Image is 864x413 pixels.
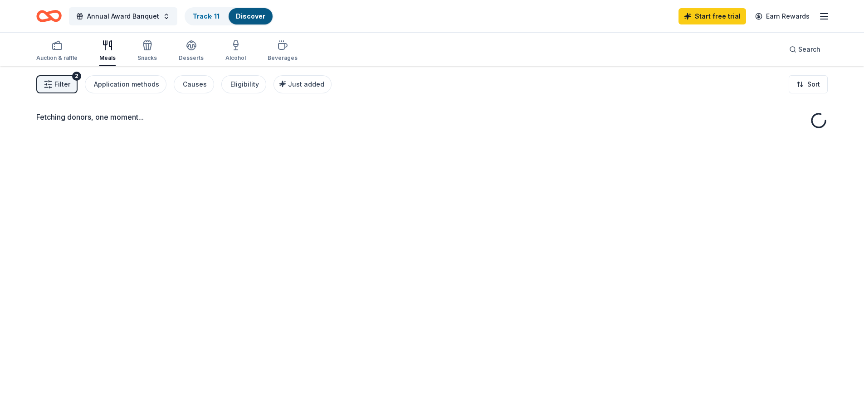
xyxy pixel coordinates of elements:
div: Causes [183,79,207,90]
button: Auction & raffle [36,36,78,66]
div: Alcohol [225,54,246,62]
a: Start free trial [679,8,746,24]
div: Eligibility [230,79,259,90]
span: Sort [807,79,820,90]
a: Home [36,5,62,27]
button: Snacks [137,36,157,66]
div: Meals [99,54,116,62]
span: Search [798,44,820,55]
span: Just added [288,80,324,88]
button: Sort [789,75,828,93]
div: Auction & raffle [36,54,78,62]
button: Application methods [85,75,166,93]
a: Track· 11 [193,12,220,20]
button: Annual Award Banquet [69,7,177,25]
div: 2 [72,72,81,81]
button: Meals [99,36,116,66]
button: Causes [174,75,214,93]
div: Application methods [94,79,159,90]
a: Earn Rewards [750,8,815,24]
button: Filter2 [36,75,78,93]
button: Desserts [179,36,204,66]
button: Eligibility [221,75,266,93]
button: Search [782,40,828,58]
div: Desserts [179,54,204,62]
button: Track· 11Discover [185,7,273,25]
div: Fetching donors, one moment... [36,112,828,122]
div: Snacks [137,54,157,62]
button: Beverages [268,36,298,66]
button: Just added [273,75,332,93]
div: Beverages [268,54,298,62]
a: Discover [236,12,265,20]
span: Annual Award Banquet [87,11,159,22]
button: Alcohol [225,36,246,66]
span: Filter [54,79,70,90]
